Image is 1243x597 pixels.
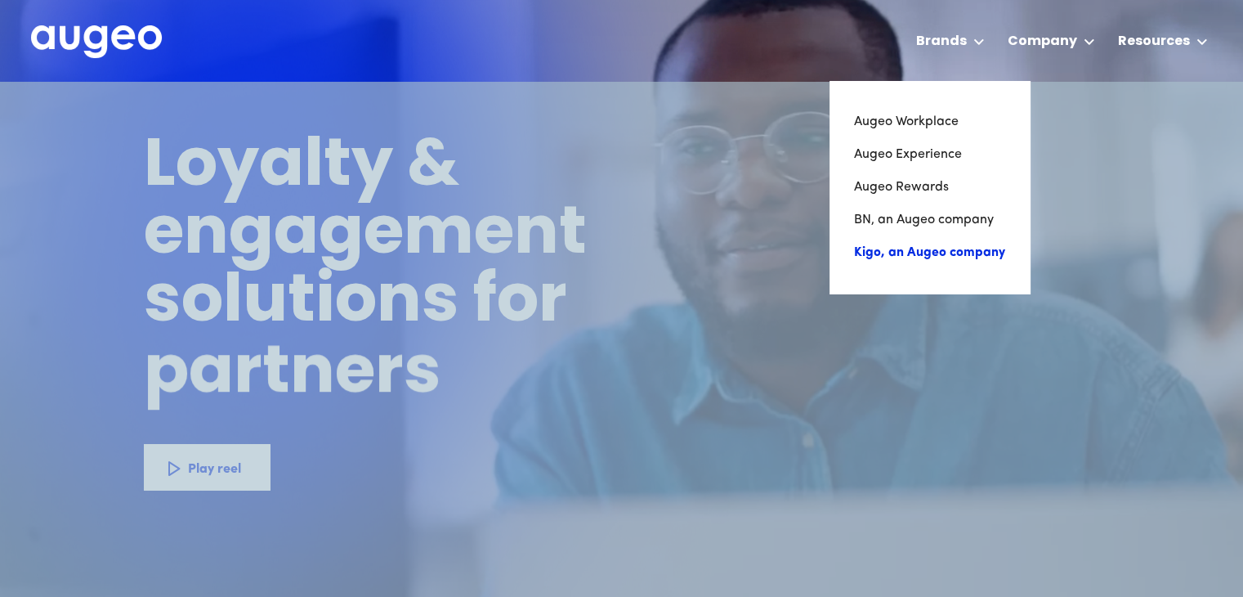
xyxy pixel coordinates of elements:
img: Augeo's full logo in white. [31,25,162,59]
a: Augeo Workplace [854,105,1005,138]
a: Kigo, an Augeo company [854,236,1005,269]
a: BN, an Augeo company [854,204,1005,236]
div: Brands [916,32,967,52]
div: Company [1008,32,1077,52]
a: home [31,25,162,60]
div: Resources [1118,32,1190,52]
a: Augeo Rewards [854,171,1005,204]
a: Augeo Experience [854,138,1005,171]
nav: Brands [829,81,1030,294]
